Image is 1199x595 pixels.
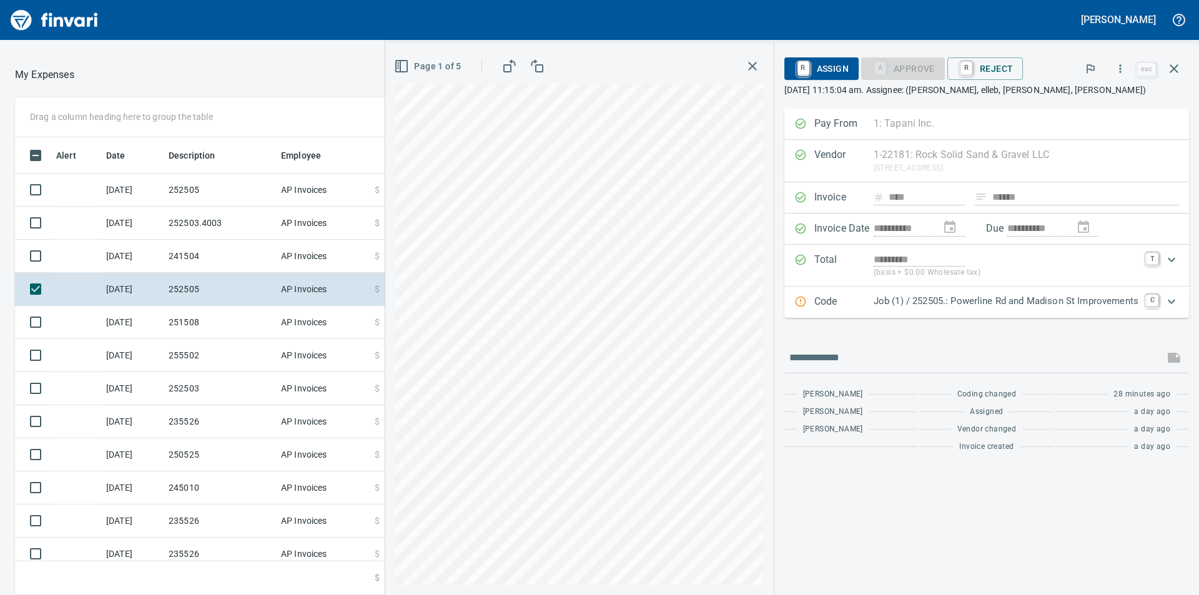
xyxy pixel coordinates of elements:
[1159,343,1189,373] span: This records your message into the invoice and notifies anyone mentioned
[1077,55,1104,82] button: Flag
[784,84,1189,96] p: [DATE] 11:15:04 am. Assignee: ([PERSON_NAME], elleb, [PERSON_NAME], [PERSON_NAME])
[15,67,74,82] p: My Expenses
[1113,388,1170,401] span: 28 minutes ago
[1146,252,1158,265] a: T
[1081,13,1156,26] h5: [PERSON_NAME]
[164,438,276,471] td: 250525
[375,382,380,395] span: $
[803,423,863,436] span: [PERSON_NAME]
[276,372,370,405] td: AP Invoices
[164,471,276,504] td: 245010
[276,273,370,306] td: AP Invoices
[164,174,276,207] td: 252505
[164,273,276,306] td: 252505
[276,207,370,240] td: AP Invoices
[375,481,380,494] span: $
[397,59,461,74] span: Page 1 of 5
[101,339,164,372] td: [DATE]
[276,339,370,372] td: AP Invoices
[784,245,1189,287] div: Expand
[7,5,101,35] img: Finvari
[30,111,213,123] p: Drag a column heading here to group the table
[375,184,380,196] span: $
[1134,54,1189,84] span: Close invoice
[276,240,370,273] td: AP Invoices
[379,148,427,163] span: Amount
[276,438,370,471] td: AP Invoices
[375,217,380,229] span: $
[960,61,972,75] a: R
[101,207,164,240] td: [DATE]
[164,405,276,438] td: 235526
[164,538,276,571] td: 235526
[164,372,276,405] td: 252503
[276,471,370,504] td: AP Invoices
[797,61,809,75] a: R
[375,349,380,361] span: $
[106,148,126,163] span: Date
[101,306,164,339] td: [DATE]
[15,67,74,82] nav: breadcrumb
[874,267,1138,279] p: (basis + $0.00 Wholesale tax)
[276,306,370,339] td: AP Invoices
[56,148,76,163] span: Alert
[957,423,1017,436] span: Vendor changed
[101,273,164,306] td: [DATE]
[101,504,164,538] td: [DATE]
[101,405,164,438] td: [DATE]
[169,148,215,163] span: Description
[392,55,466,78] button: Page 1 of 5
[101,372,164,405] td: [DATE]
[164,240,276,273] td: 241504
[375,316,380,328] span: $
[169,148,232,163] span: Description
[959,441,1014,453] span: Invoice created
[1134,441,1170,453] span: a day ago
[101,538,164,571] td: [DATE]
[794,58,849,79] span: Assign
[101,174,164,207] td: [DATE]
[803,406,863,418] span: [PERSON_NAME]
[164,306,276,339] td: 251508
[375,415,380,428] span: $
[276,405,370,438] td: AP Invoices
[375,448,380,461] span: $
[1078,10,1159,29] button: [PERSON_NAME]
[1134,406,1170,418] span: a day ago
[164,207,276,240] td: 252503.4003
[784,287,1189,318] div: Expand
[947,57,1023,80] button: RReject
[276,538,370,571] td: AP Invoices
[106,148,142,163] span: Date
[814,252,874,279] p: Total
[957,58,1013,79] span: Reject
[281,148,321,163] span: Employee
[784,57,859,80] button: RAssign
[957,388,1017,401] span: Coding changed
[970,406,1003,418] span: Assigned
[56,148,92,163] span: Alert
[281,148,337,163] span: Employee
[375,548,380,560] span: $
[874,294,1138,308] p: Job (1) / 252505.: Powerline Rd and Madison St Improvements
[861,62,945,73] div: Job Phase required
[101,438,164,471] td: [DATE]
[164,504,276,538] td: 235526
[375,250,380,262] span: $
[101,471,164,504] td: [DATE]
[1134,423,1170,436] span: a day ago
[276,504,370,538] td: AP Invoices
[375,571,380,584] span: $
[375,514,380,527] span: $
[375,283,380,295] span: $
[1146,294,1158,307] a: C
[814,294,874,310] p: Code
[803,388,863,401] span: [PERSON_NAME]
[1137,62,1156,76] a: esc
[101,240,164,273] td: [DATE]
[164,339,276,372] td: 255502
[276,174,370,207] td: AP Invoices
[1107,55,1134,82] button: More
